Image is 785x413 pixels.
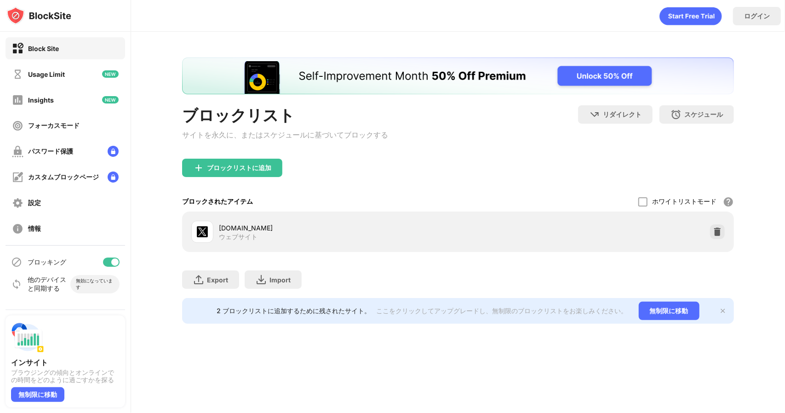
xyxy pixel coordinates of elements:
[28,96,54,104] div: Insights
[11,257,22,268] img: blocking-icon.svg
[11,369,120,384] div: ブラウジングの傾向とオンラインでの時間をどのように過ごすかを探る
[11,279,22,290] img: sync-icon.svg
[217,307,371,315] div: 2 ブロックリストに追加するために残されたサイト。
[182,130,388,140] div: サイトを永久に、またはスケジュールに基づいてブロックする
[108,172,119,183] img: lock-menu.svg
[603,110,642,119] div: リダイレクト
[269,276,291,284] div: Import
[659,7,722,25] div: animation
[102,96,119,103] img: new-icon.svg
[11,358,120,367] div: インサイト
[12,43,23,54] img: block-on.svg
[744,12,770,21] div: ログイン
[6,6,71,25] img: logo-blocksite.svg
[28,147,73,156] div: パスワード保護
[12,223,23,235] img: about-off.svg
[28,275,70,293] div: 他のデバイスと同期する
[207,164,271,172] div: ブロックリストに追加
[12,172,23,183] img: customize-block-page-off.svg
[377,307,628,315] div: ここをクリックしてアップグレードし、無制限のブロックリストをお楽しみください。
[102,70,119,78] img: new-icon.svg
[182,105,388,126] div: ブロックリスト
[639,302,699,320] div: 無制限に移動
[11,321,44,354] img: push-insights.svg
[12,94,23,106] img: insights-off.svg
[652,197,716,206] div: ホワイトリストモード
[182,57,734,94] iframe: Banner
[28,121,80,130] div: フォーカスモード
[684,110,723,119] div: スケジュール
[28,258,66,267] div: ブロッキング
[207,276,228,284] div: Export
[219,233,258,241] div: ウェブサイト
[719,307,727,315] img: x-button.svg
[219,223,458,233] div: [DOMAIN_NAME]
[28,70,65,78] div: Usage Limit
[28,199,41,207] div: 設定
[76,278,114,291] div: 無効になっています
[197,226,208,237] img: favicons
[108,146,119,157] img: lock-menu.svg
[12,69,23,80] img: time-usage-off.svg
[12,120,23,132] img: focus-off.svg
[11,387,64,402] div: 無制限に移動
[12,197,23,209] img: settings-off.svg
[182,197,253,206] div: ブロックされたアイテム
[28,224,41,233] div: 情報
[28,45,59,52] div: Block Site
[28,173,99,182] div: カスタムブロックページ
[12,146,23,157] img: password-protection-off.svg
